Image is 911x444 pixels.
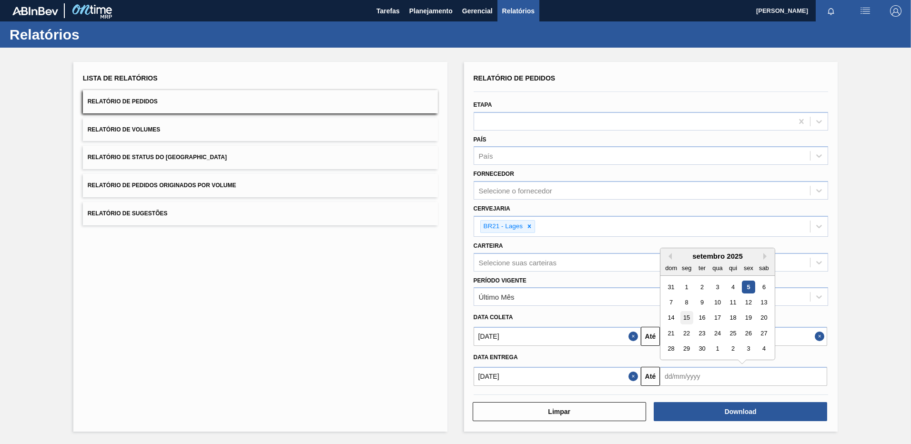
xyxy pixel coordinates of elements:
div: Choose quarta-feira, 10 de setembro de 2025 [711,296,724,309]
div: Choose quarta-feira, 1 de outubro de 2025 [711,343,724,355]
div: Choose terça-feira, 2 de setembro de 2025 [696,281,709,293]
div: Choose domingo, 21 de setembro de 2025 [665,327,678,340]
button: Next Month [763,253,770,260]
div: Selecione o fornecedor [479,187,552,195]
button: Relatório de Volumes [83,118,438,141]
label: Etapa [474,101,492,108]
img: Logout [890,5,901,17]
span: Relatório de Pedidos Originados por Volume [88,182,236,189]
label: Período Vigente [474,277,526,284]
div: Choose sábado, 4 de outubro de 2025 [758,343,770,355]
div: seg [680,262,693,274]
img: userActions [860,5,871,17]
div: Choose quinta-feira, 2 de outubro de 2025 [727,343,739,355]
div: BR21 - Lages [481,221,525,232]
div: dom [665,262,678,274]
button: Download [654,402,827,421]
div: setembro 2025 [660,252,775,260]
button: Close [628,327,641,346]
div: Choose domingo, 7 de setembro de 2025 [665,296,678,309]
span: Relatório de Pedidos [88,98,158,105]
div: ter [696,262,709,274]
img: TNhmsLtSVTkK8tSr43FrP2fwEKptu5GPRR3wAAAABJRU5ErkJggg== [12,7,58,15]
div: Choose segunda-feira, 8 de setembro de 2025 [680,296,693,309]
input: dd/mm/yyyy [474,327,641,346]
span: Relatório de Pedidos [474,74,556,82]
div: sab [758,262,770,274]
div: Choose segunda-feira, 29 de setembro de 2025 [680,343,693,355]
h1: Relatórios [10,29,179,40]
div: Choose terça-feira, 16 de setembro de 2025 [696,312,709,324]
label: Cervejaria [474,205,510,212]
div: Último Mês [479,293,515,301]
div: qua [711,262,724,274]
button: Relatório de Pedidos [83,90,438,113]
span: Relatório de Status do [GEOGRAPHIC_DATA] [88,154,227,161]
div: Choose terça-feira, 9 de setembro de 2025 [696,296,709,309]
div: sex [742,262,755,274]
div: Choose sábado, 13 de setembro de 2025 [758,296,770,309]
span: Planejamento [409,5,453,17]
div: Choose segunda-feira, 1 de setembro de 2025 [680,281,693,293]
span: Gerencial [462,5,493,17]
div: Choose quinta-feira, 18 de setembro de 2025 [727,312,739,324]
div: Choose sexta-feira, 12 de setembro de 2025 [742,296,755,309]
button: Relatório de Sugestões [83,202,438,225]
button: Notificações [816,4,846,18]
input: dd/mm/yyyy [660,367,827,386]
div: Choose domingo, 28 de setembro de 2025 [665,343,678,355]
button: Até [641,367,660,386]
input: dd/mm/yyyy [474,367,641,386]
div: Choose sexta-feira, 5 de setembro de 2025 [742,281,755,293]
span: Tarefas [376,5,400,17]
div: Choose quinta-feira, 11 de setembro de 2025 [727,296,739,309]
div: Choose sábado, 20 de setembro de 2025 [758,312,770,324]
button: Até [641,327,660,346]
div: País [479,152,493,160]
button: Previous Month [665,253,672,260]
label: País [474,136,486,143]
button: Close [628,367,641,386]
div: Choose domingo, 31 de agosto de 2025 [665,281,678,293]
div: Choose segunda-feira, 15 de setembro de 2025 [680,312,693,324]
div: Choose sexta-feira, 19 de setembro de 2025 [742,312,755,324]
div: Selecione suas carteiras [479,258,557,266]
div: Choose quinta-feira, 25 de setembro de 2025 [727,327,739,340]
div: Choose sexta-feira, 3 de outubro de 2025 [742,343,755,355]
span: Relatório de Sugestões [88,210,168,217]
button: Relatório de Status do [GEOGRAPHIC_DATA] [83,146,438,169]
div: Choose quarta-feira, 17 de setembro de 2025 [711,312,724,324]
label: Carteira [474,242,503,249]
div: month 2025-09 [663,279,771,356]
div: Choose quinta-feira, 4 de setembro de 2025 [727,281,739,293]
div: Choose segunda-feira, 22 de setembro de 2025 [680,327,693,340]
button: Relatório de Pedidos Originados por Volume [83,174,438,197]
div: Choose domingo, 14 de setembro de 2025 [665,312,678,324]
span: Relatórios [502,5,535,17]
div: Choose terça-feira, 23 de setembro de 2025 [696,327,709,340]
div: Choose quarta-feira, 24 de setembro de 2025 [711,327,724,340]
span: Relatório de Volumes [88,126,160,133]
div: Choose sábado, 27 de setembro de 2025 [758,327,770,340]
div: Choose terça-feira, 30 de setembro de 2025 [696,343,709,355]
span: Data entrega [474,354,518,361]
span: Data coleta [474,314,513,321]
div: Choose sexta-feira, 26 de setembro de 2025 [742,327,755,340]
span: Lista de Relatórios [83,74,158,82]
button: Close [815,327,827,346]
label: Fornecedor [474,171,514,177]
button: Limpar [473,402,646,421]
div: Choose sábado, 6 de setembro de 2025 [758,281,770,293]
div: Choose quarta-feira, 3 de setembro de 2025 [711,281,724,293]
div: qui [727,262,739,274]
